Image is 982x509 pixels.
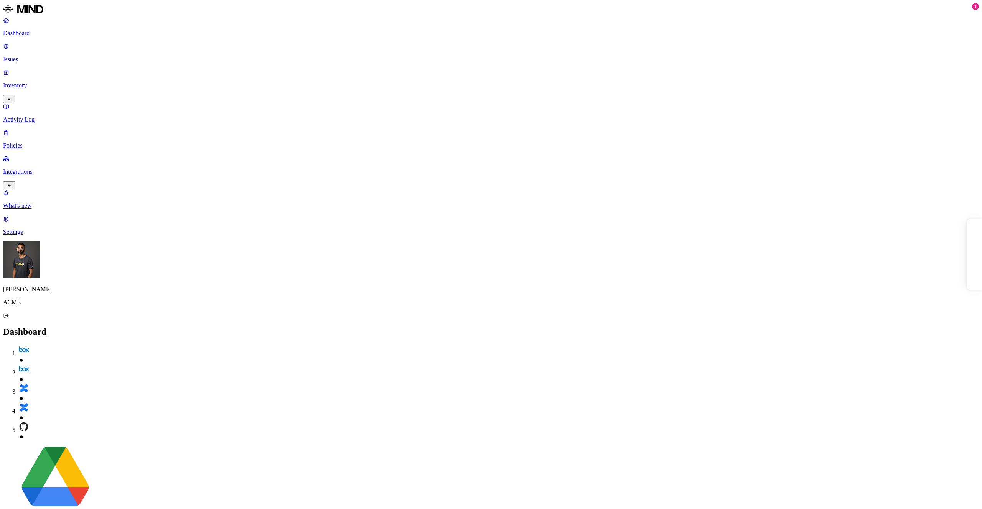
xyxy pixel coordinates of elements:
[3,189,979,209] a: What's new
[3,327,979,337] h2: Dashboard
[3,168,979,175] p: Integrations
[3,202,979,209] p: What's new
[18,364,29,374] img: box.svg
[18,383,29,394] img: confluence.svg
[18,402,29,413] img: confluence.svg
[3,129,979,149] a: Policies
[3,43,979,63] a: Issues
[18,421,29,432] img: github.svg
[3,3,979,17] a: MIND
[3,241,40,278] img: Amit Cohen
[3,228,979,235] p: Settings
[3,17,979,37] a: Dashboard
[3,3,43,15] img: MIND
[18,345,29,355] img: box.svg
[972,3,979,10] div: 1
[3,155,979,188] a: Integrations
[3,215,979,235] a: Settings
[3,142,979,149] p: Policies
[3,69,979,102] a: Inventory
[3,30,979,37] p: Dashboard
[3,103,979,123] a: Activity Log
[3,116,979,123] p: Activity Log
[3,56,979,63] p: Issues
[3,299,979,306] p: ACME
[3,82,979,89] p: Inventory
